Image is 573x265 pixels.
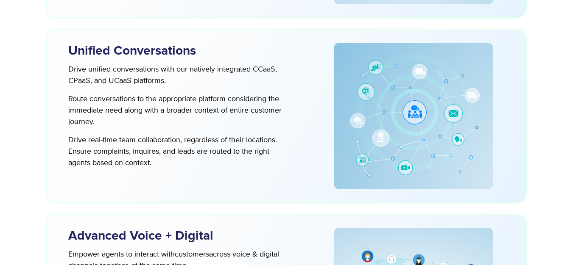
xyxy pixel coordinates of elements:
h3: Advanced Voice + Digital [68,228,306,244]
p: Route conversations to the appropriate platform considering the immediate need along with a broad... [68,94,288,128]
span: customers [175,250,209,259]
p: Drive real-time team collaboration, regardless of their locations. Ensure complaints, inquires, a... [68,135,288,169]
p: Drive unified conversations with our natively integrated CCaaS, CPaaS, and UCaaS platforms. [68,64,288,87]
h3: Unified Conversations [68,43,306,59]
